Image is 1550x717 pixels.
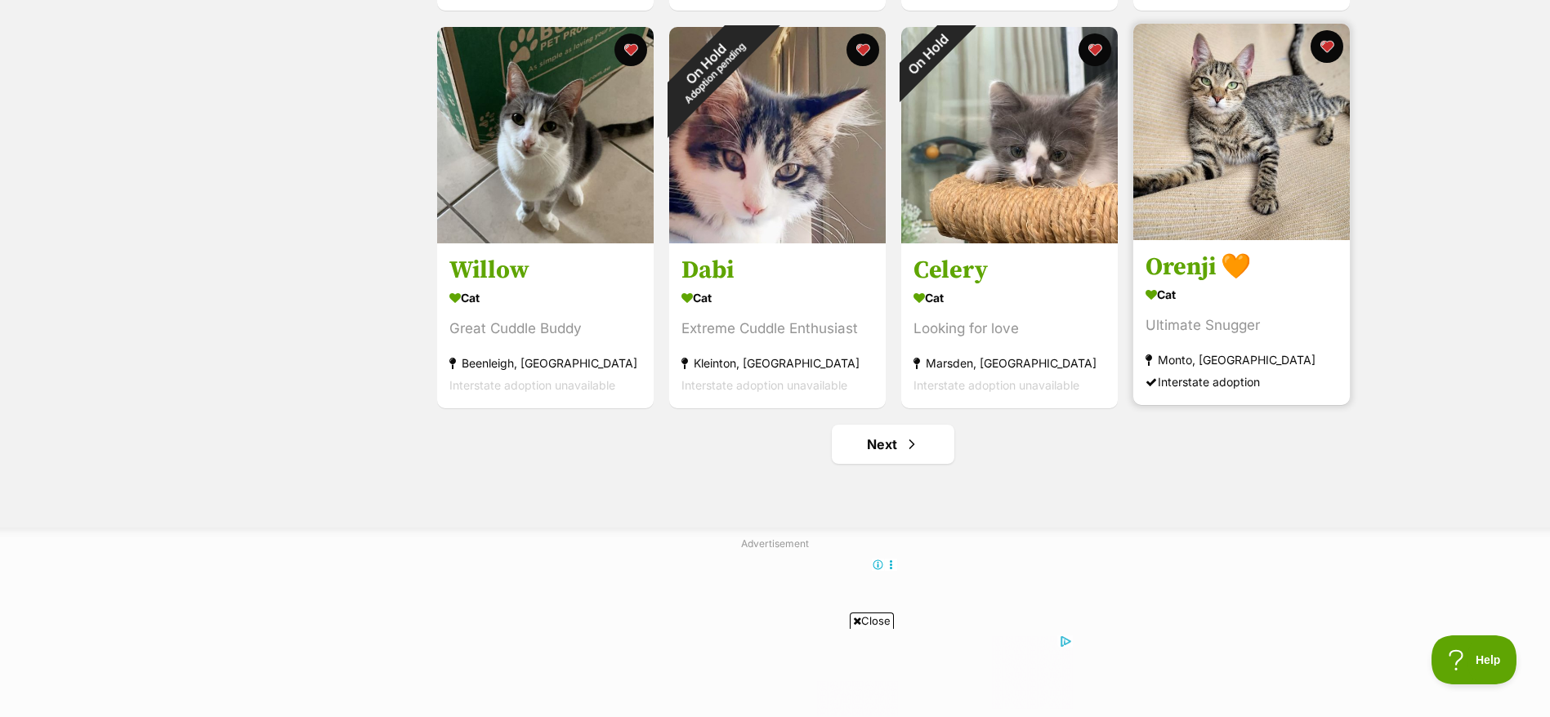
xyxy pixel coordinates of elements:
a: Orenji 🧡 Cat Ultimate Snugger Monto, [GEOGRAPHIC_DATA] Interstate adoption favourite [1133,239,1350,405]
a: Willow Cat Great Cuddle Buddy Beenleigh, [GEOGRAPHIC_DATA] Interstate adoption unavailable favourite [437,243,654,408]
div: Looking for love [913,318,1106,340]
h3: Celery [913,255,1106,286]
div: Great Cuddle Buddy [449,318,641,340]
div: Cat [1146,283,1338,306]
span: Interstate adoption unavailable [449,378,615,392]
span: Interstate adoption unavailable [681,378,847,392]
button: favourite [614,33,647,66]
a: On HoldAdoption pending [669,230,886,247]
div: On Hold [880,6,976,102]
div: Ultimate Snugger [1146,314,1338,336]
span: Close [850,612,894,629]
h3: Orenji 🧡 [1146,252,1338,283]
div: Cat [681,286,873,310]
a: Next page [832,425,954,464]
div: Interstate adoption [1146,371,1338,393]
nav: Pagination [436,425,1351,464]
div: Cat [449,286,641,310]
iframe: Advertisement [478,635,1073,709]
a: On Hold [901,230,1118,247]
img: Orenji 🧡 [1133,24,1350,240]
h3: Willow [449,255,641,286]
div: Extreme Cuddle Enthusiast [681,318,873,340]
div: Marsden, [GEOGRAPHIC_DATA] [913,352,1106,374]
div: Monto, [GEOGRAPHIC_DATA] [1146,349,1338,371]
img: Willow [437,27,654,243]
iframe: Help Scout Beacon - Open [1432,635,1517,684]
button: favourite [1079,33,1111,66]
a: Dabi Cat Extreme Cuddle Enthusiast Kleinton, [GEOGRAPHIC_DATA] Interstate adoption unavailable fa... [669,243,886,408]
div: Beenleigh, [GEOGRAPHIC_DATA] [449,352,641,374]
button: favourite [1311,30,1343,63]
span: Interstate adoption unavailable [913,378,1079,392]
h3: Dabi [681,255,873,286]
img: Celery [901,27,1118,243]
div: Cat [913,286,1106,310]
span: Adoption pending [682,40,748,105]
div: Kleinton, [GEOGRAPHIC_DATA] [681,352,873,374]
button: favourite [846,33,879,66]
a: Celery Cat Looking for love Marsden, [GEOGRAPHIC_DATA] Interstate adoption unavailable favourite [901,243,1118,408]
img: Dabi [669,27,886,243]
